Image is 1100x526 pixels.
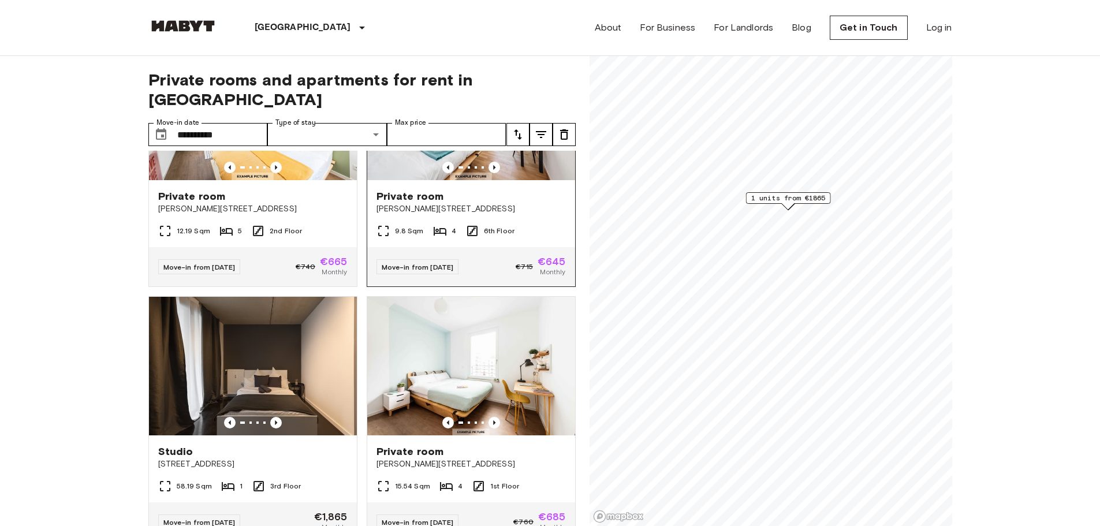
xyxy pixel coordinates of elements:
button: tune [553,123,576,146]
span: [PERSON_NAME][STREET_ADDRESS] [376,458,566,470]
a: Marketing picture of unit DE-01-08-008-02QPrevious imagePrevious imagePrivate room[PERSON_NAME][S... [148,41,357,287]
button: Choose date, selected date is 1 Nov 2025 [150,123,173,146]
button: Previous image [270,162,282,173]
span: [PERSON_NAME][STREET_ADDRESS] [376,203,566,215]
label: Type of stay [275,118,316,128]
span: 2nd Floor [270,226,302,236]
a: Marketing picture of unit DE-01-09-060-04QPrevious imagePrevious imagePrivate room[PERSON_NAME][S... [367,41,576,287]
button: Previous image [442,417,454,428]
span: 15.54 Sqm [395,481,430,491]
button: Previous image [489,417,500,428]
span: 4 [458,481,463,491]
span: Private rooms and apartments for rent in [GEOGRAPHIC_DATA] [148,70,576,109]
button: tune [530,123,553,146]
span: 9.8 Sqm [395,226,424,236]
label: Move-in date [156,118,199,128]
a: For Business [640,21,695,35]
span: 58.19 Sqm [177,481,212,491]
span: €715 [516,262,533,272]
span: €740 [296,262,315,272]
span: €685 [538,512,566,522]
span: 4 [452,226,456,236]
span: Private room [158,189,226,203]
span: Private room [376,189,444,203]
button: Previous image [270,417,282,428]
a: Log in [926,21,952,35]
button: Previous image [489,162,500,173]
span: Private room [376,445,444,458]
span: 12.19 Sqm [177,226,210,236]
span: Move-in from [DATE] [382,263,454,271]
span: Monthly [540,267,565,277]
button: Previous image [442,162,454,173]
a: Get in Touch [830,16,908,40]
a: Mapbox logo [593,510,644,523]
span: 3rd Floor [270,481,301,491]
button: tune [506,123,530,146]
span: Studio [158,445,193,458]
span: [PERSON_NAME][STREET_ADDRESS] [158,203,348,215]
img: Marketing picture of unit DE-01-049-013-01H [149,297,357,435]
img: Marketing picture of unit DE-01-09-005-02Q [367,297,575,435]
a: Blog [792,21,811,35]
a: For Landlords [714,21,773,35]
img: Habyt [148,20,218,32]
span: €1,865 [314,512,348,522]
span: Move-in from [DATE] [163,263,236,271]
button: Previous image [224,417,236,428]
label: Max price [395,118,426,128]
span: €645 [538,256,566,267]
p: [GEOGRAPHIC_DATA] [255,21,351,35]
div: Map marker [745,192,830,210]
span: €665 [320,256,348,267]
a: About [595,21,622,35]
span: Monthly [322,267,347,277]
span: 1st Floor [490,481,519,491]
button: Previous image [224,162,236,173]
span: 1 units from €1865 [751,193,825,203]
span: 6th Floor [484,226,514,236]
span: 5 [238,226,242,236]
span: 1 [240,481,243,491]
span: [STREET_ADDRESS] [158,458,348,470]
